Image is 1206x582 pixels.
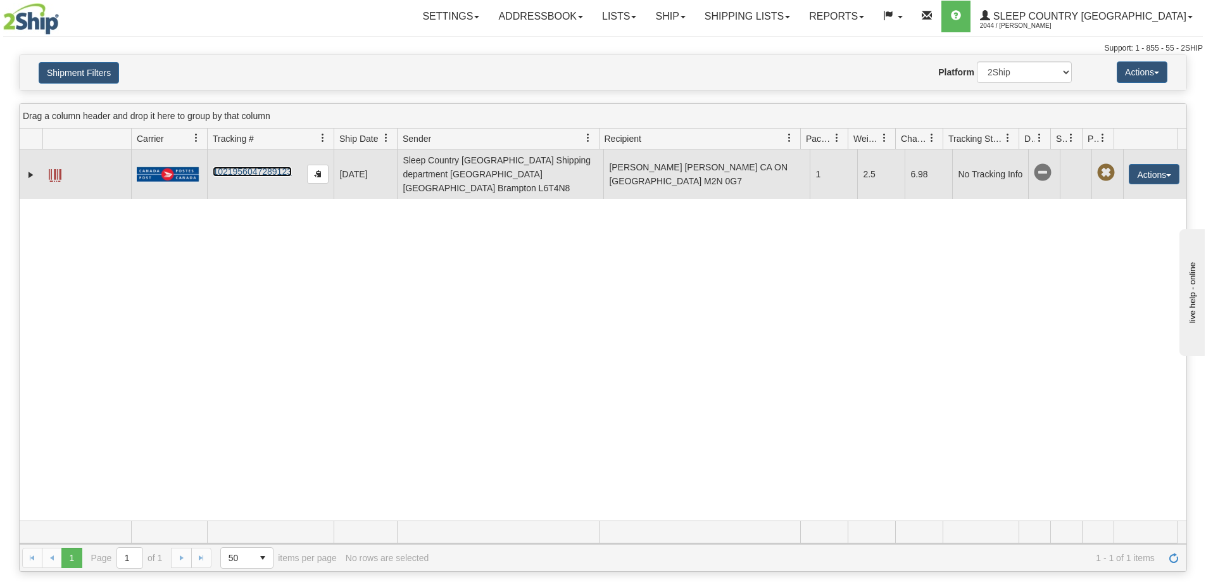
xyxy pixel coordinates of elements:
a: Reports [800,1,874,32]
a: Refresh [1164,548,1184,568]
span: select [253,548,273,568]
a: Charge filter column settings [921,127,943,149]
a: Tracking Status filter column settings [997,127,1019,149]
button: Actions [1129,164,1179,184]
a: Addressbook [489,1,593,32]
a: Weight filter column settings [874,127,895,149]
span: Page of 1 [91,547,163,569]
td: No Tracking Info [952,149,1028,199]
span: Sender [403,132,431,145]
td: Sleep Country [GEOGRAPHIC_DATA] Shipping department [GEOGRAPHIC_DATA] [GEOGRAPHIC_DATA] Brampton ... [397,149,603,199]
td: 2.5 [857,149,905,199]
button: Actions [1117,61,1167,83]
img: logo2044.jpg [3,3,59,35]
td: [PERSON_NAME] [PERSON_NAME] CA ON [GEOGRAPHIC_DATA] M2N 0G7 [603,149,810,199]
label: Platform [938,66,974,79]
button: Shipment Filters [39,62,119,84]
span: Page sizes drop down [220,547,273,569]
td: 1 [810,149,857,199]
input: Page 1 [117,548,142,568]
span: Tracking Status [948,132,1003,145]
a: Pickup Status filter column settings [1092,127,1114,149]
span: 1 - 1 of 1 items [437,553,1155,563]
span: Recipient [605,132,641,145]
span: Packages [806,132,832,145]
span: Tracking # [213,132,254,145]
span: Charge [901,132,927,145]
a: Lists [593,1,646,32]
span: Ship Date [339,132,378,145]
a: Sleep Country [GEOGRAPHIC_DATA] 2044 / [PERSON_NAME] [970,1,1202,32]
button: Copy to clipboard [307,165,329,184]
div: grid grouping header [20,104,1186,129]
td: 6.98 [905,149,952,199]
a: Label [49,163,61,184]
span: items per page [220,547,337,569]
a: Ship Date filter column settings [375,127,397,149]
a: Recipient filter column settings [779,127,800,149]
a: Settings [413,1,489,32]
a: Tracking # filter column settings [312,127,334,149]
a: Shipment Issues filter column settings [1060,127,1082,149]
span: No Tracking Info [1034,164,1052,182]
span: Page 1 [61,548,82,568]
span: Pickup Status [1088,132,1098,145]
span: Weight [853,132,880,145]
div: No rows are selected [346,553,429,563]
td: [DATE] [334,149,397,199]
span: 2044 / [PERSON_NAME] [980,20,1075,32]
span: Sleep Country [GEOGRAPHIC_DATA] [990,11,1186,22]
a: Delivery Status filter column settings [1029,127,1050,149]
a: Shipping lists [695,1,800,32]
div: live help - online [9,11,117,20]
a: Ship [646,1,694,32]
span: Pickup Not Assigned [1097,164,1115,182]
span: Delivery Status [1024,132,1035,145]
span: Carrier [137,132,164,145]
img: 20 - Canada Post [137,167,199,182]
a: Packages filter column settings [826,127,848,149]
span: Shipment Issues [1056,132,1067,145]
span: 50 [229,552,245,564]
a: Carrier filter column settings [185,127,207,149]
div: Support: 1 - 855 - 55 - 2SHIP [3,43,1203,54]
a: Expand [25,168,37,181]
iframe: chat widget [1177,226,1205,355]
a: 1021956047289123 [213,167,292,177]
a: Sender filter column settings [577,127,599,149]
